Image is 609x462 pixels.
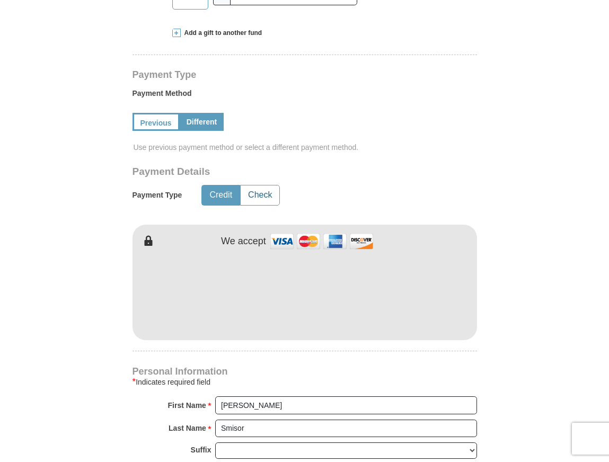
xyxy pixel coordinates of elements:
[133,166,403,178] h3: Payment Details
[269,230,375,253] img: credit cards accepted
[241,185,279,205] button: Check
[181,29,262,38] span: Add a gift to another fund
[133,88,477,104] label: Payment Method
[221,236,266,247] h4: We accept
[133,113,180,131] a: Previous
[133,70,477,79] h4: Payment Type
[202,185,240,205] button: Credit
[133,191,182,200] h5: Payment Type
[133,367,477,376] h4: Personal Information
[134,142,478,153] span: Use previous payment method or select a different payment method.
[169,421,206,436] strong: Last Name
[133,376,477,388] div: Indicates required field
[191,442,211,457] strong: Suffix
[180,113,224,131] a: Different
[168,398,206,413] strong: First Name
